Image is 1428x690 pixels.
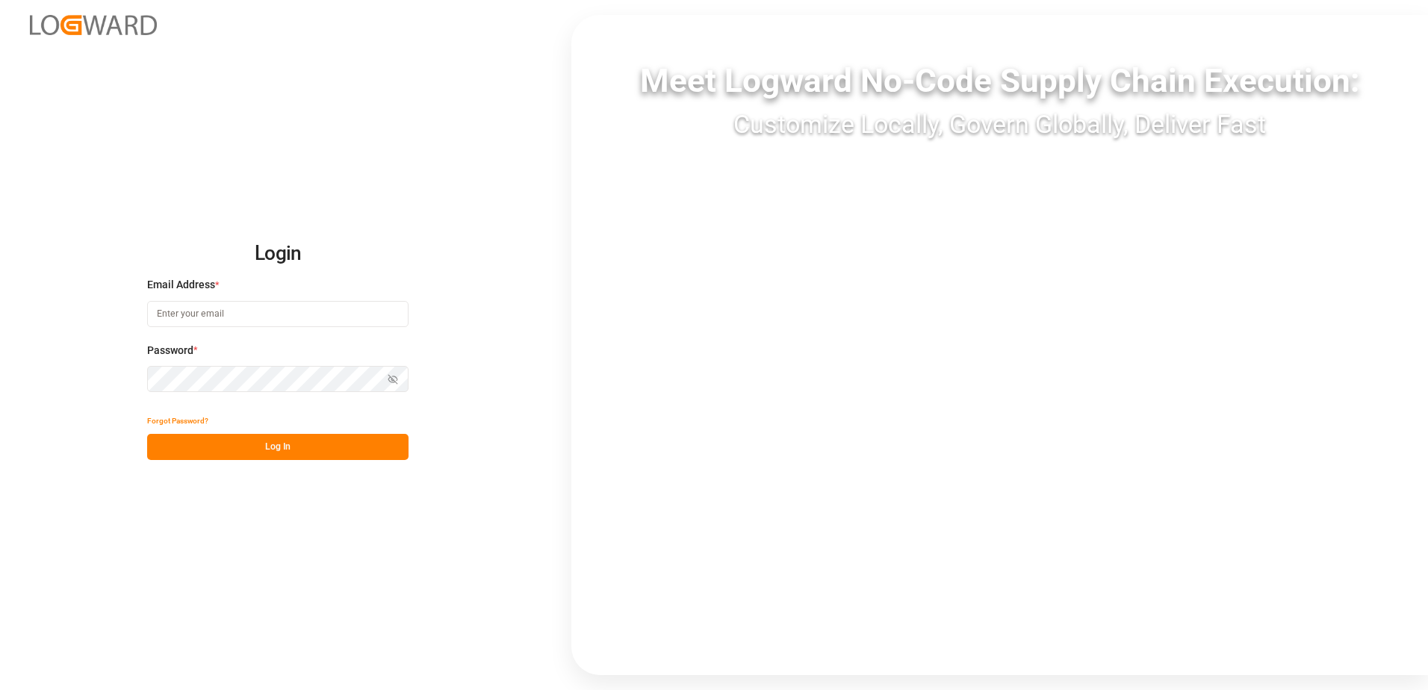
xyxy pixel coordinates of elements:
[147,277,215,293] span: Email Address
[571,56,1428,105] div: Meet Logward No-Code Supply Chain Execution:
[147,408,208,434] button: Forgot Password?
[147,230,409,278] h2: Login
[147,343,193,358] span: Password
[147,301,409,327] input: Enter your email
[571,105,1428,143] div: Customize Locally, Govern Globally, Deliver Fast
[30,15,157,35] img: Logward_new_orange.png
[147,434,409,460] button: Log In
